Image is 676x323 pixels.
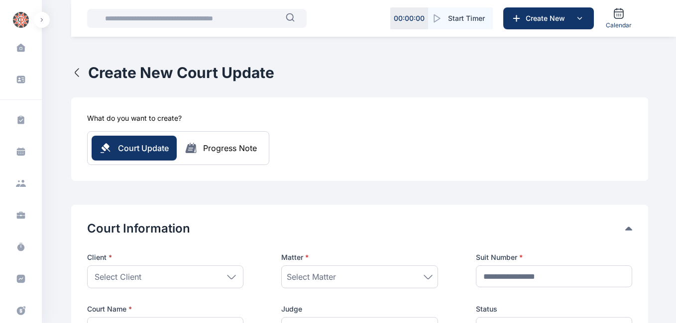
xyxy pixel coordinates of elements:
[87,221,632,237] div: Court Information
[95,271,141,283] span: Select Client
[87,304,243,314] label: Court Name
[203,142,257,154] div: Progress Note
[394,13,425,23] p: 00 : 00 : 00
[118,142,169,154] span: Court Update
[522,13,573,23] span: Create New
[287,271,336,283] span: Select Matter
[87,252,243,262] p: Client
[87,221,625,237] button: Court Information
[281,252,309,262] span: Matter
[448,13,485,23] span: Start Timer
[177,142,265,154] button: Progress Note
[606,21,632,29] span: Calendar
[92,136,177,161] button: Court Update
[476,252,632,262] label: Suit Number
[476,304,632,314] label: Status
[88,64,274,81] h1: Create New Court Update
[428,7,493,29] button: Start Timer
[281,304,438,314] label: Judge
[87,113,182,123] h5: What do you want to create?
[602,3,636,33] a: Calendar
[503,7,594,29] button: Create New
